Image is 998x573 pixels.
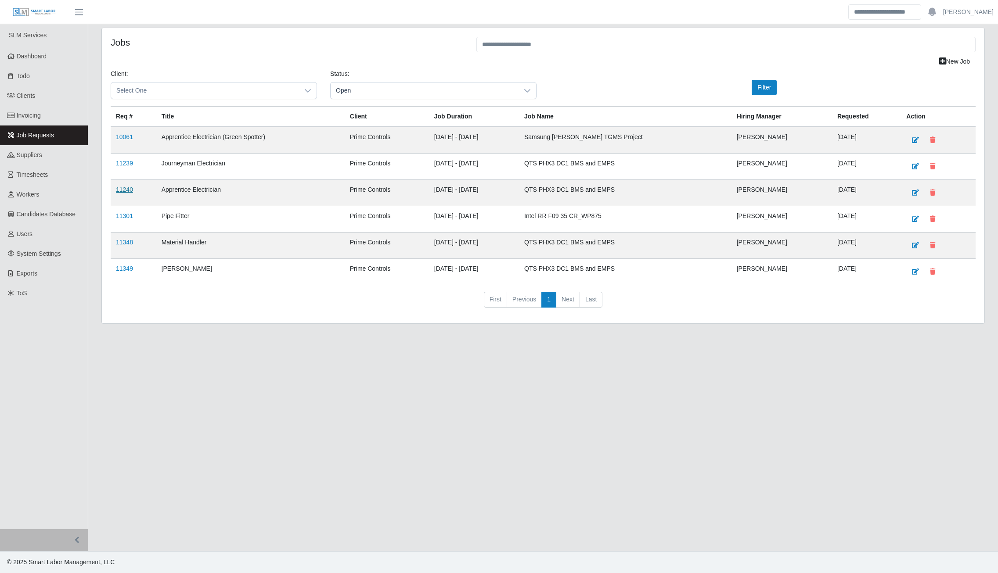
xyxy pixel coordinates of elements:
[156,206,345,233] td: Pipe Fitter
[519,259,731,285] td: QTS PHX3 DC1 BMS and EMPS
[9,32,47,39] span: SLM Services
[731,107,832,127] th: Hiring Manager
[17,151,42,158] span: Suppliers
[116,186,133,193] a: 11240
[156,180,345,206] td: Apprentice Electrician
[111,292,976,315] nav: pagination
[17,92,36,99] span: Clients
[17,72,30,79] span: Todo
[345,180,429,206] td: Prime Controls
[17,191,40,198] span: Workers
[519,206,731,233] td: Intel RR F09 35 CR_WP875
[429,107,519,127] th: Job Duration
[832,107,901,127] th: Requested
[116,160,133,167] a: 11239
[731,154,832,180] td: [PERSON_NAME]
[345,154,429,180] td: Prime Controls
[429,127,519,154] td: [DATE] - [DATE]
[116,265,133,272] a: 11349
[933,54,976,69] a: New Job
[116,239,133,246] a: 11348
[12,7,56,17] img: SLM Logo
[111,37,463,48] h4: Jobs
[832,233,901,259] td: [DATE]
[116,212,133,219] a: 11301
[429,154,519,180] td: [DATE] - [DATE]
[156,233,345,259] td: Material Handler
[156,259,345,285] td: [PERSON_NAME]
[519,180,731,206] td: QTS PHX3 DC1 BMS and EMPS
[832,206,901,233] td: [DATE]
[731,259,832,285] td: [PERSON_NAME]
[345,107,429,127] th: Client
[752,80,777,95] button: Filter
[832,154,901,180] td: [DATE]
[901,107,976,127] th: Action
[345,127,429,154] td: Prime Controls
[832,127,901,154] td: [DATE]
[7,559,115,566] span: © 2025 Smart Labor Management, LLC
[331,82,519,99] span: Open
[17,171,48,178] span: Timesheets
[156,127,345,154] td: Apprentice Electrician (Green Spotter)
[111,82,299,99] span: Select One
[429,233,519,259] td: [DATE] - [DATE]
[17,250,61,257] span: System Settings
[17,230,33,237] span: Users
[519,233,731,259] td: QTS PHX3 DC1 BMS and EMPS
[832,259,901,285] td: [DATE]
[832,180,901,206] td: [DATE]
[541,292,556,308] a: 1
[156,107,345,127] th: Title
[519,154,731,180] td: QTS PHX3 DC1 BMS and EMPS
[345,206,429,233] td: Prime Controls
[17,112,41,119] span: Invoicing
[116,133,133,140] a: 10061
[731,127,832,154] td: [PERSON_NAME]
[17,53,47,60] span: Dashboard
[848,4,921,20] input: Search
[429,206,519,233] td: [DATE] - [DATE]
[345,259,429,285] td: Prime Controls
[519,127,731,154] td: Samsung [PERSON_NAME] TGMS Project
[429,180,519,206] td: [DATE] - [DATE]
[17,270,37,277] span: Exports
[731,206,832,233] td: [PERSON_NAME]
[17,132,54,139] span: Job Requests
[330,69,349,79] label: Status:
[156,154,345,180] td: Journeyman Electrician
[111,69,128,79] label: Client:
[429,259,519,285] td: [DATE] - [DATE]
[17,211,76,218] span: Candidates Database
[943,7,994,17] a: [PERSON_NAME]
[17,290,27,297] span: ToS
[731,233,832,259] td: [PERSON_NAME]
[519,107,731,127] th: Job Name
[731,180,832,206] td: [PERSON_NAME]
[111,107,156,127] th: Req #
[345,233,429,259] td: Prime Controls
